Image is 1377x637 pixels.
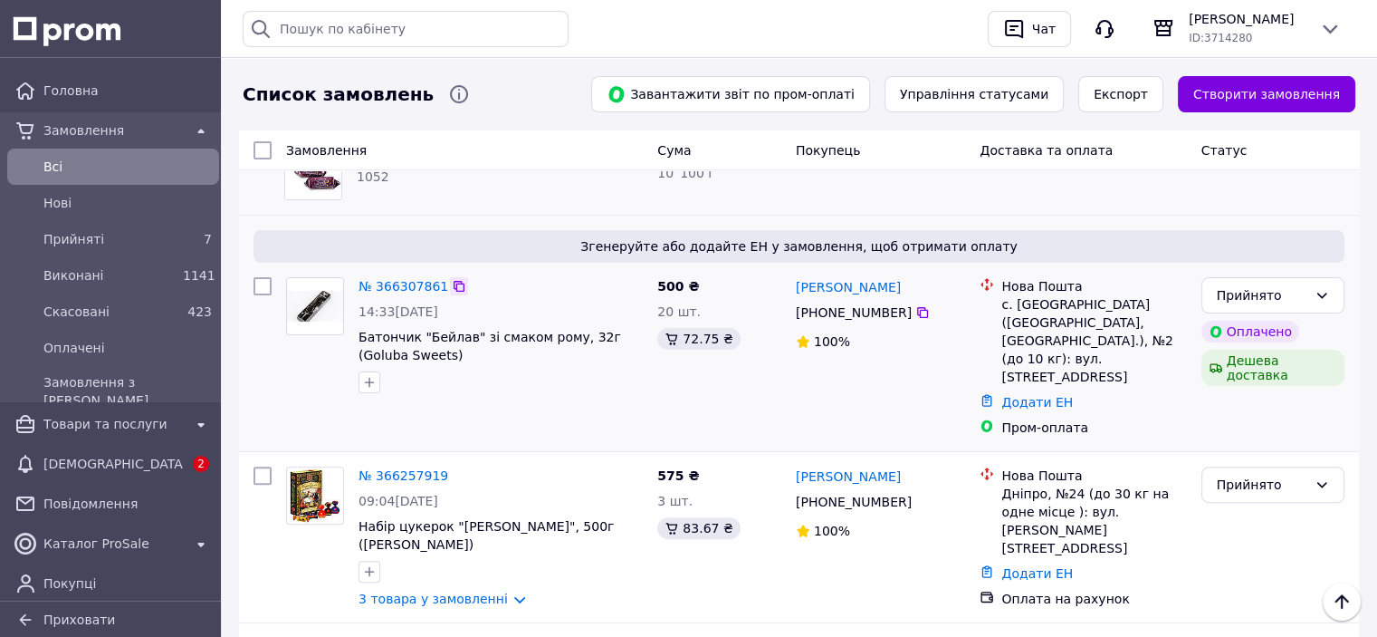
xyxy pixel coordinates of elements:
span: Прийняті [43,230,176,248]
span: 423 [187,304,212,319]
a: [PERSON_NAME] [796,468,901,486]
span: Статус [1201,143,1248,158]
div: [PHONE_NUMBER] [792,489,915,515]
div: [PHONE_NUMBER] [792,300,915,325]
span: Всi [43,158,212,176]
a: Додати ЕН [1001,395,1073,410]
div: Дешева доставка [1201,350,1344,386]
img: Фото товару [285,143,341,199]
a: № 366257919 [359,468,448,483]
span: Згенеруйте або додайте ЕН у замовлення, щоб отримати оплату [261,237,1337,256]
a: Батончик "Бейлав" зі смаком рому, 32г (Goluba Sweets) [359,330,621,362]
span: Повідомлення [43,495,212,513]
a: 3 товара у замовленні [359,592,508,606]
span: Замовлення [286,143,367,158]
div: Прийнято [1217,285,1307,305]
span: Виконані [43,266,176,285]
div: Дніпро, №24 (до 30 кг на одне місце ): вул. [PERSON_NAME][STREET_ADDRESS] [1001,485,1186,557]
span: [DEMOGRAPHIC_DATA] [43,455,183,473]
span: Головна [43,82,212,100]
span: 100% [814,334,850,349]
div: Оплата на рахунок [1001,590,1186,608]
a: Створити замовлення [1178,76,1355,112]
span: 1052 [357,169,389,184]
span: Скасовані [43,303,176,321]
span: Покупці [43,574,212,593]
a: [PERSON_NAME] [796,278,901,296]
span: Замовлення з [PERSON_NAME] [43,373,212,410]
span: ID: 3714280 [1189,32,1252,44]
div: с. [GEOGRAPHIC_DATA] ([GEOGRAPHIC_DATA], [GEOGRAPHIC_DATA].), №2 (до 10 кг): вул. [STREET_ADDRESS] [1001,295,1186,386]
span: 3 шт. [657,494,693,508]
div: Оплачено [1201,321,1299,343]
span: Приховати [43,613,115,627]
a: Набір цукерок "[PERSON_NAME]", 500г ([PERSON_NAME]) [359,519,614,552]
button: Завантажити звіт по пром-оплаті [591,76,870,112]
span: Список замовлень [243,82,434,108]
span: 500 ₴ [657,279,699,294]
div: Прийнято [1217,475,1307,495]
img: Фото товару [287,291,343,323]
div: 83.67 ₴ [657,517,740,539]
div: Чат [1028,15,1059,43]
input: Пошук по кабінету [243,11,569,47]
span: 7 [204,232,212,246]
a: Фото товару [286,467,344,525]
button: Управління статусами [885,76,1064,112]
button: Наверх [1323,583,1361,621]
span: 1141 [183,268,215,283]
span: Нові [43,194,212,212]
span: 10 100 г [657,166,714,180]
span: Каталог ProSale [43,535,183,553]
span: Cума [657,143,691,158]
a: Додати ЕН [1001,566,1073,581]
span: Оплачені [43,339,212,357]
span: 09:04[DATE] [359,494,438,508]
span: Замовлення [43,121,183,140]
button: Чат [988,11,1071,47]
div: Нова Пошта [1001,467,1186,485]
div: 72.75 ₴ [657,328,740,350]
span: 575 ₴ [657,468,699,483]
span: 14:33[DATE] [359,304,438,319]
span: Доставка та оплата [980,143,1113,158]
button: Експорт [1078,76,1163,112]
span: 100% [814,524,850,538]
span: 2 [193,456,209,472]
a: Фото товару [286,277,344,335]
span: Покупець [796,143,860,158]
div: Пром-оплата [1001,419,1186,437]
div: Нова Пошта [1001,277,1186,295]
span: [PERSON_NAME] [1189,10,1305,28]
a: № 366307861 [359,279,448,294]
span: Товари та послуги [43,415,183,433]
img: Фото товару [287,468,343,524]
span: 20 шт. [657,304,701,319]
